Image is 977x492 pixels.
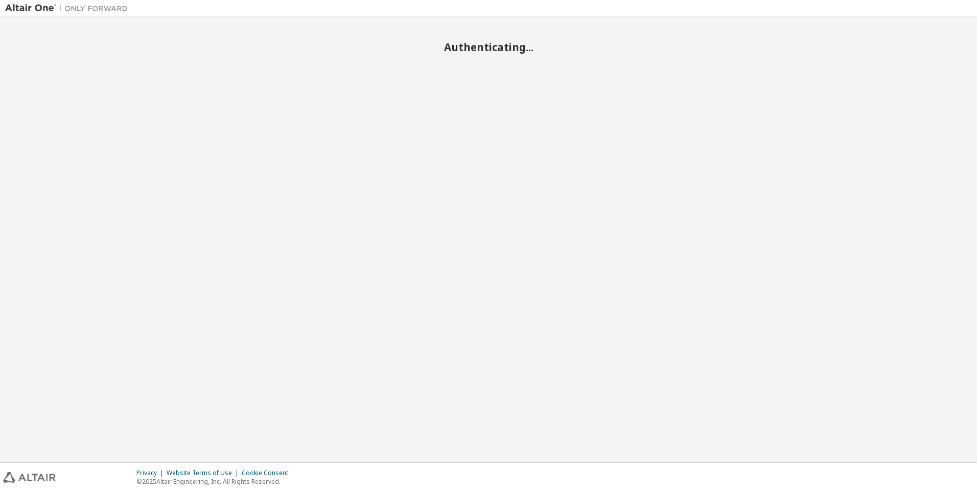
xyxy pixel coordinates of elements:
[5,40,972,54] h2: Authenticating...
[242,469,294,477] div: Cookie Consent
[3,472,56,483] img: altair_logo.svg
[5,3,133,13] img: Altair One
[136,477,294,486] p: © 2025 Altair Engineering, Inc. All Rights Reserved.
[136,469,167,477] div: Privacy
[167,469,242,477] div: Website Terms of Use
